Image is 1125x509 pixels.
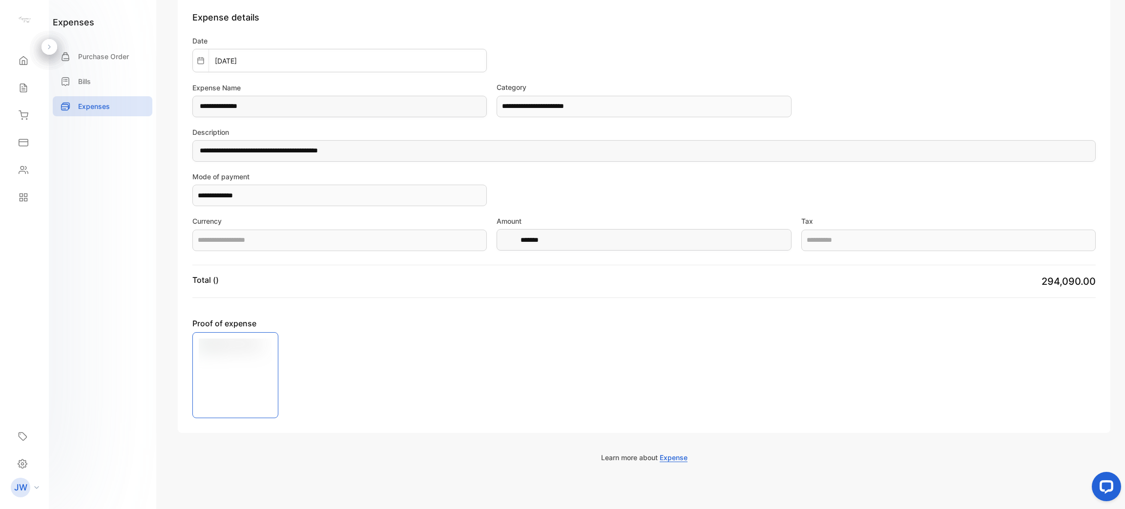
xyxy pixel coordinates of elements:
a: Bills [53,71,152,91]
label: Mode of payment [192,171,487,182]
span: Expense [660,453,687,462]
p: [DATE] [209,56,243,66]
iframe: LiveChat chat widget [1084,468,1125,509]
label: Currency [192,216,487,226]
label: Expense Name [192,83,487,93]
img: Business Picture [199,339,272,412]
label: Date [192,36,487,46]
p: Total () [192,274,219,286]
a: Expenses [53,96,152,116]
span: Proof of expense [192,318,380,329]
label: Description [192,127,1096,137]
p: Expense details [192,11,1096,24]
label: Amount [497,216,791,226]
p: Expenses [78,101,110,111]
h1: expenses [53,16,94,29]
span: 294,090.00 [1042,276,1096,287]
p: JW [14,481,27,494]
label: Category [497,82,791,92]
p: Learn more about [178,452,1110,463]
label: Tax [801,216,1096,226]
a: Purchase Order [53,46,152,66]
img: logo [17,13,32,27]
p: Bills [78,76,91,86]
p: Purchase Order [78,51,129,62]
